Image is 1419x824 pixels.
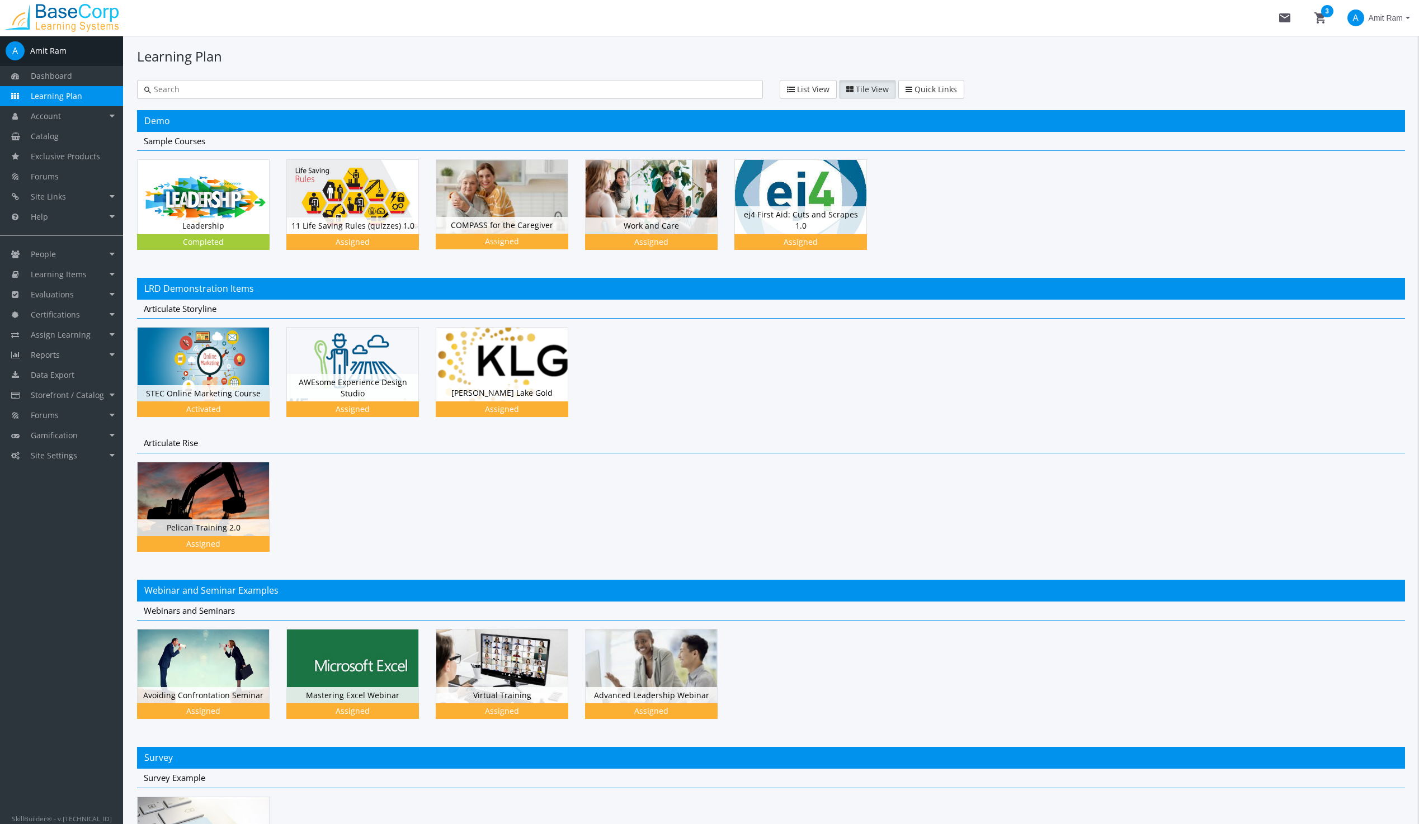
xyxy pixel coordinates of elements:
span: Assign Learning [31,329,91,340]
span: Articulate Storyline [144,303,216,314]
span: Forums [31,171,59,182]
div: COMPASS for the Caregiver [436,217,568,234]
span: Amit Ram [1369,8,1403,28]
div: Assigned [438,236,566,247]
div: Mastering Excel Webinar [286,629,436,736]
div: Advanced Leadership Webinar [585,629,734,736]
div: Assigned [587,705,715,717]
div: Assigned [289,236,417,248]
div: Advanced Leadership Webinar [586,687,717,704]
span: Evaluations [31,289,74,300]
span: Survey [144,751,173,764]
span: Quick Links [914,84,957,94]
span: Exclusive Products [31,151,100,162]
span: Gamification [31,430,78,441]
div: Pelican Training 2.0 [137,462,286,569]
span: Site Links [31,191,66,202]
span: Sample Courses [144,135,205,146]
div: 11 Life Saving Rules (quizzes) 1.0 [286,159,436,266]
small: SkillBuilder® - v.[TECHNICAL_ID] [12,814,112,823]
div: Virtual Training [436,687,568,704]
div: Assigned [737,236,865,248]
div: AWEsome Experience Design Studio [287,374,418,401]
span: A [6,41,25,60]
div: COMPASS for the Caregiver [436,159,585,266]
div: Completed [139,236,267,248]
div: AWEsome Experience Design Studio [286,327,436,434]
div: ej4 First Aid: Cuts and Scrapes 1.0 [734,159,884,266]
div: Leadership [137,159,286,266]
div: [PERSON_NAME] Lake Gold [436,327,585,434]
div: Assigned [139,538,267,550]
span: LRD Demonstration Items [144,282,254,295]
div: Virtual Training [436,629,585,736]
span: Learning Plan [31,91,82,101]
div: Assigned [587,236,715,248]
div: Amit Ram [30,45,67,56]
div: Mastering Excel Webinar [287,687,418,704]
span: Demo [144,115,170,127]
span: Tile View [856,84,889,94]
input: Search [151,84,756,95]
span: List View [797,84,829,94]
span: Webinars and Seminars [144,605,235,616]
span: Articulate Rise [144,437,198,448]
span: Survey Example [144,772,205,783]
div: [PERSON_NAME] Lake Gold [436,385,568,401]
div: Assigned [289,404,417,415]
mat-icon: shopping_cart [1314,11,1327,25]
span: Webinar and Seminar Examples [144,584,279,596]
div: Activated [139,404,267,415]
span: Account [31,111,61,121]
div: Assigned [438,705,566,717]
div: Assigned [289,705,417,717]
div: Work and Care [585,159,734,266]
span: A [1347,10,1364,26]
div: Avoiding Confrontation Seminar [137,629,286,736]
span: Certifications [31,309,80,320]
span: Storefront / Catalog [31,390,104,400]
mat-icon: mail [1278,11,1291,25]
div: Avoiding Confrontation Seminar [138,687,269,704]
div: Assigned [139,705,267,717]
span: Dashboard [31,70,72,81]
span: People [31,249,56,259]
div: ej4 First Aid: Cuts and Scrapes 1.0 [735,206,866,234]
div: Pelican Training 2.0 [138,519,269,536]
div: STEC Online Marketing Course [138,385,269,402]
span: Site Settings [31,450,77,461]
div: Assigned [438,404,566,415]
span: Reports [31,349,60,360]
h1: Learning Plan [137,47,1405,66]
div: 11 Life Saving Rules (quizzes) 1.0 [287,217,418,234]
span: Data Export [31,370,74,380]
span: Catalog [31,131,59,141]
div: Leadership [138,217,269,234]
span: Help [31,211,48,222]
span: Learning Items [31,269,87,280]
span: Forums [31,410,59,420]
div: Work and Care [586,217,717,234]
div: STEC Online Marketing Course [137,327,286,434]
